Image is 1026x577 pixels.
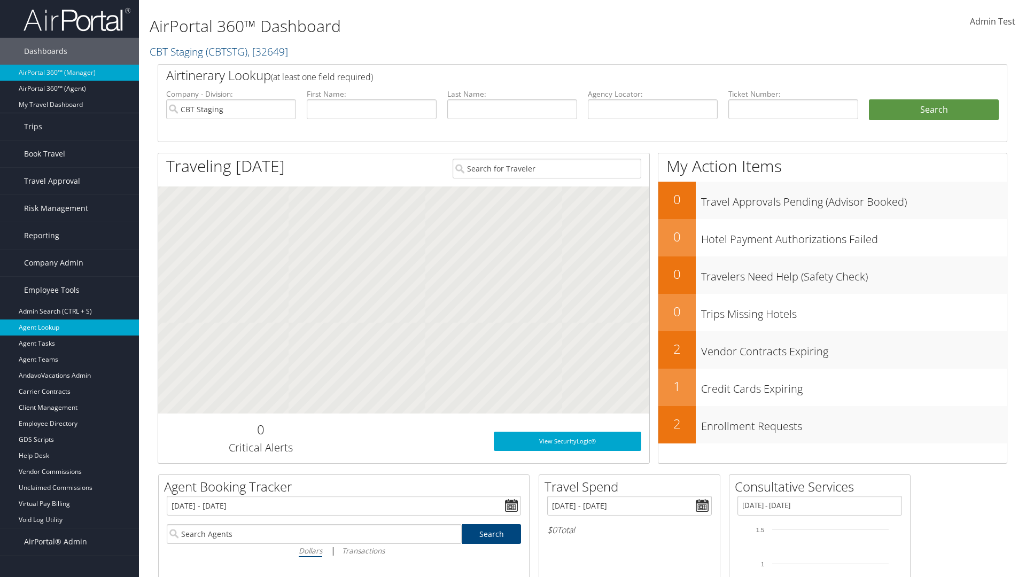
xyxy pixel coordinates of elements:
span: Reporting [24,222,59,249]
h2: Agent Booking Tracker [164,478,529,496]
label: Last Name: [447,89,577,99]
h1: My Action Items [658,155,1007,177]
button: Search [869,99,999,121]
input: Search for Traveler [453,159,641,178]
h2: 0 [166,420,355,439]
span: (at least one field required) [271,71,373,83]
a: 0Trips Missing Hotels [658,294,1007,331]
tspan: 1.5 [756,527,764,533]
span: Risk Management [24,195,88,222]
h2: 0 [658,228,696,246]
h2: Consultative Services [735,478,910,496]
h2: Travel Spend [545,478,720,496]
h2: 2 [658,415,696,433]
a: 1Credit Cards Expiring [658,369,1007,406]
span: Travel Approval [24,168,80,194]
span: Employee Tools [24,277,80,303]
h3: Credit Cards Expiring [701,376,1007,396]
a: 0Hotel Payment Authorizations Failed [658,219,1007,256]
h3: Vendor Contracts Expiring [701,339,1007,359]
a: 2Enrollment Requests [658,406,1007,443]
a: 0Travel Approvals Pending (Advisor Booked) [658,182,1007,219]
h2: 0 [658,190,696,208]
h3: Enrollment Requests [701,414,1007,434]
label: Ticket Number: [728,89,858,99]
h3: Critical Alerts [166,440,355,455]
a: 0Travelers Need Help (Safety Check) [658,256,1007,294]
h2: 1 [658,377,696,395]
img: airportal-logo.png [24,7,130,32]
span: Admin Test [970,15,1015,27]
a: CBT Staging [150,44,288,59]
span: Company Admin [24,249,83,276]
span: AirPortal® Admin [24,528,87,555]
h1: Traveling [DATE] [166,155,285,177]
label: Agency Locator: [588,89,718,99]
span: Dashboards [24,38,67,65]
div: | [167,544,521,557]
h2: Airtinerary Lookup [166,66,928,84]
h3: Travelers Need Help (Safety Check) [701,264,1007,284]
h3: Travel Approvals Pending (Advisor Booked) [701,189,1007,209]
a: View SecurityLogic® [494,432,641,451]
span: ( CBTSTG ) [206,44,247,59]
h6: Total [547,524,712,536]
h2: 0 [658,302,696,321]
input: Search Agents [167,524,462,544]
a: Search [462,524,522,544]
h3: Hotel Payment Authorizations Failed [701,227,1007,247]
tspan: 1 [761,561,764,567]
h1: AirPortal 360™ Dashboard [150,15,727,37]
span: Trips [24,113,42,140]
h2: 0 [658,265,696,283]
span: $0 [547,524,557,536]
i: Transactions [342,545,385,556]
label: Company - Division: [166,89,296,99]
i: Dollars [299,545,322,556]
span: , [ 32649 ] [247,44,288,59]
label: First Name: [307,89,437,99]
span: Book Travel [24,141,65,167]
a: 2Vendor Contracts Expiring [658,331,1007,369]
a: Admin Test [970,5,1015,38]
h3: Trips Missing Hotels [701,301,1007,322]
h2: 2 [658,340,696,358]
